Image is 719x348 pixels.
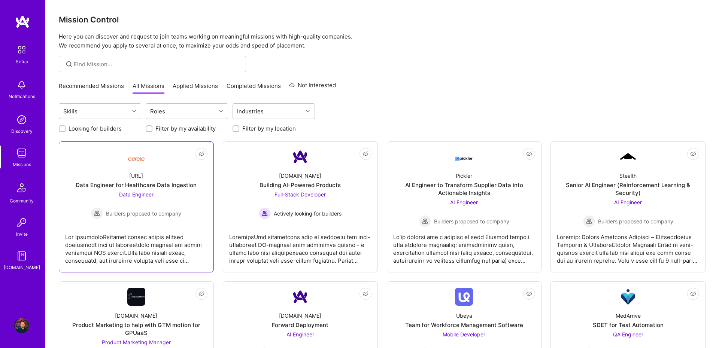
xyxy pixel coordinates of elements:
span: Builders proposed to company [106,210,181,217]
div: Senior AI Engineer (Reinforcement Learning & Security) [557,181,699,197]
img: Builders proposed to company [583,215,595,227]
img: Company Logo [455,150,473,164]
img: User Avatar [14,318,29,333]
span: Actively looking for builders [274,210,342,217]
img: Builders proposed to company [419,215,431,227]
a: Not Interested [289,81,336,94]
i: icon EyeClosed [690,291,696,297]
img: Company Logo [619,288,637,306]
div: Skills [61,106,79,117]
img: Company Logo [291,288,309,306]
i: icon Chevron [132,109,136,113]
div: LoremipsUmd sitametcons adip el seddoeiu tem inci-utlaboreet DO-magnaal enim adminimve quisno - e... [229,227,371,265]
div: MedArrive [616,312,641,320]
div: [DOMAIN_NAME] [279,312,321,320]
div: Product Marketing to help with GTM motion for GPUaaS [65,321,207,337]
label: Looking for builders [69,125,122,132]
img: guide book [14,248,29,263]
img: setup [14,42,30,58]
div: Building AI-Powered Products [260,181,341,189]
h3: Mission Control [59,15,706,24]
a: Company LogoPicklerAI Engineer to Transform Supplier Data into Actionable InsightsAI Engineer Bui... [393,148,536,266]
div: Invite [16,230,28,238]
span: Mobile Developer [443,331,485,338]
div: [DOMAIN_NAME] [4,263,40,271]
img: Company Logo [127,151,145,163]
div: Team for Workforce Management Software [405,321,523,329]
img: teamwork [14,146,29,161]
img: discovery [14,112,29,127]
span: AI Engineer [286,331,314,338]
span: QA Engineer [613,331,643,338]
label: Filter by my location [242,125,296,132]
span: Builders proposed to company [434,217,509,225]
img: Actively looking for builders [259,207,271,219]
img: Company Logo [455,288,473,306]
div: Loremip: Dolors Ametcons Adipisci – Elitseddoeius Temporin & UtlaboreEtdolor Magnaali En’ad m ven... [557,227,699,265]
div: Industries [235,106,266,117]
img: bell [14,77,29,92]
i: icon Chevron [219,109,223,113]
a: User Avatar [12,318,31,333]
a: All Missions [133,82,164,94]
i: icon EyeClosed [198,151,204,157]
span: AI Engineer [450,199,478,205]
i: icon Chevron [306,109,310,113]
img: logo [15,15,30,28]
img: Builders proposed to company [91,207,103,219]
img: Company Logo [619,152,637,162]
img: Company Logo [127,288,145,306]
img: Invite [14,215,29,230]
i: icon EyeClosed [526,151,532,157]
img: Community [13,179,31,197]
i: icon EyeClosed [526,291,532,297]
i: icon EyeClosed [362,291,368,297]
div: SDET for Test Automation [593,321,664,329]
div: Missions [13,161,31,168]
div: Notifications [9,92,35,100]
span: Data Engineer [119,191,154,198]
i: icon EyeClosed [198,291,204,297]
div: Lo’ip dolorsi ame c adipisc el sedd Eiusmod tempo i utla etdolore magnaaliq: enimadminimv quisn, ... [393,227,536,265]
div: Discovery [11,127,33,135]
p: Here you can discover and request to join teams working on meaningful missions with high-quality ... [59,32,706,50]
input: Find Mission... [74,60,240,68]
div: [DOMAIN_NAME] [115,312,157,320]
div: Forward Deployment [272,321,328,329]
span: AI Engineer [614,199,642,205]
div: Ubeya [456,312,472,320]
a: Completed Missions [227,82,281,94]
label: Filter by my availability [155,125,216,132]
a: Applied Missions [173,82,218,94]
a: Recommended Missions [59,82,124,94]
i: icon EyeClosed [362,151,368,157]
div: Roles [148,106,167,117]
a: Company Logo[URL]Data Engineer for Healthcare Data IngestionData Engineer Builders proposed to co... [65,148,207,266]
span: Full-Stack Developer [274,191,326,198]
div: Community [10,197,34,205]
div: Stealth [619,172,637,180]
a: Company Logo[DOMAIN_NAME]Building AI-Powered ProductsFull-Stack Developer Actively looking for bu... [229,148,371,266]
div: AI Engineer to Transform Supplier Data into Actionable Insights [393,181,536,197]
div: Pickler [456,172,472,180]
div: Data Engineer for Healthcare Data Ingestion [76,181,197,189]
div: Lor IpsumdoloRsitamet consec adipis elitsed doeiusmodt inci ut laboreetdolo magnaal eni admini ve... [65,227,207,265]
span: Builders proposed to company [598,217,673,225]
span: Product Marketing Manager [102,339,171,345]
div: [URL] [129,172,143,180]
img: Company Logo [291,148,309,166]
a: Company LogoStealthSenior AI Engineer (Reinforcement Learning & Security)AI Engineer Builders pro... [557,148,699,266]
div: [DOMAIN_NAME] [279,172,321,180]
div: Setup [16,58,28,65]
i: icon SearchGrey [65,60,73,68]
i: icon EyeClosed [690,151,696,157]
